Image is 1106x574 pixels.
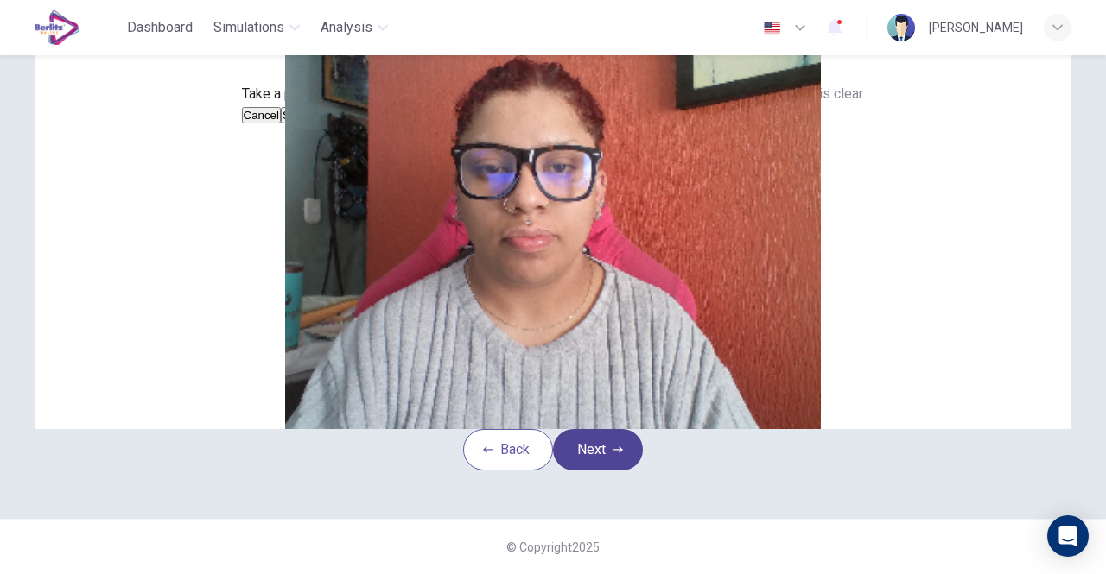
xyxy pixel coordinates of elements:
button: Analysis [314,12,395,43]
button: Dashboard [120,12,200,43]
button: Back [463,429,553,470]
img: EduSynch logo [35,10,80,45]
span: Analysis [321,17,372,38]
img: Profile picture [887,14,915,41]
button: Simulations [207,12,307,43]
img: en [761,22,783,35]
span: Dashboard [127,17,193,38]
span: Simulations [213,17,284,38]
div: [PERSON_NAME] [929,17,1023,38]
a: EduSynch logo [35,10,120,45]
span: © Copyright 2025 [506,540,600,554]
div: Open Intercom Messenger [1047,515,1089,557]
button: Next [553,429,643,470]
img: preview screemshot [35,15,1071,429]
